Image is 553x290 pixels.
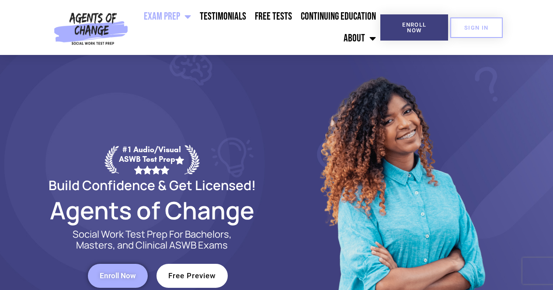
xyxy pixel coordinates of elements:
a: About [339,27,380,49]
a: Enroll Now [88,264,148,288]
a: Enroll Now [380,14,448,41]
nav: Menu [132,6,380,49]
a: Exam Prep [139,6,195,27]
span: Free Preview [168,272,216,280]
a: Free Tests [250,6,296,27]
span: SIGN IN [464,25,489,31]
h2: Build Confidence & Get Licensed! [28,179,277,191]
a: Free Preview [157,264,228,288]
a: Continuing Education [296,6,380,27]
p: Social Work Test Prep For Bachelors, Masters, and Clinical ASWB Exams [63,229,242,251]
h2: Agents of Change [28,200,277,220]
div: #1 Audio/Visual ASWB Test Prep [119,145,184,174]
span: Enroll Now [100,272,136,280]
a: SIGN IN [450,17,503,38]
span: Enroll Now [394,22,434,33]
a: Testimonials [195,6,250,27]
